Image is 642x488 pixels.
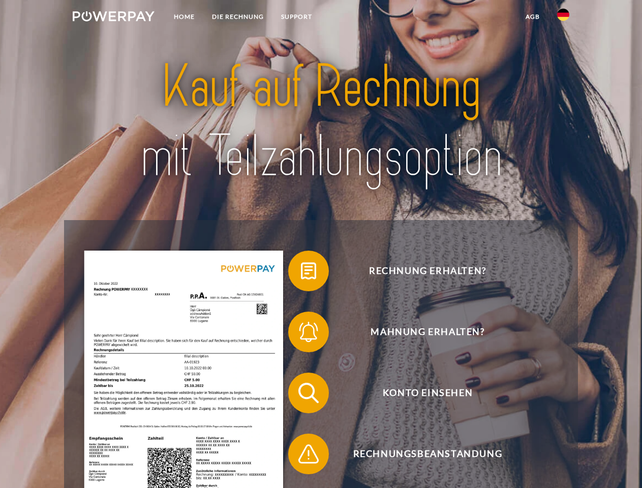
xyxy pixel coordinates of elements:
a: SUPPORT [272,8,321,26]
img: de [557,9,569,21]
span: Mahnung erhalten? [303,312,552,352]
a: agb [517,8,548,26]
img: qb_bill.svg [296,258,321,284]
a: DIE RECHNUNG [203,8,272,26]
button: Konto einsehen [288,373,553,413]
a: Home [165,8,203,26]
img: qb_search.svg [296,380,321,406]
span: Rechnung erhalten? [303,251,552,291]
img: qb_warning.svg [296,441,321,467]
img: title-powerpay_de.svg [97,49,545,195]
img: logo-powerpay-white.svg [73,11,155,21]
button: Rechnung erhalten? [288,251,553,291]
span: Konto einsehen [303,373,552,413]
img: qb_bell.svg [296,319,321,345]
button: Mahnung erhalten? [288,312,553,352]
button: Rechnungsbeanstandung [288,434,553,474]
span: Rechnungsbeanstandung [303,434,552,474]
